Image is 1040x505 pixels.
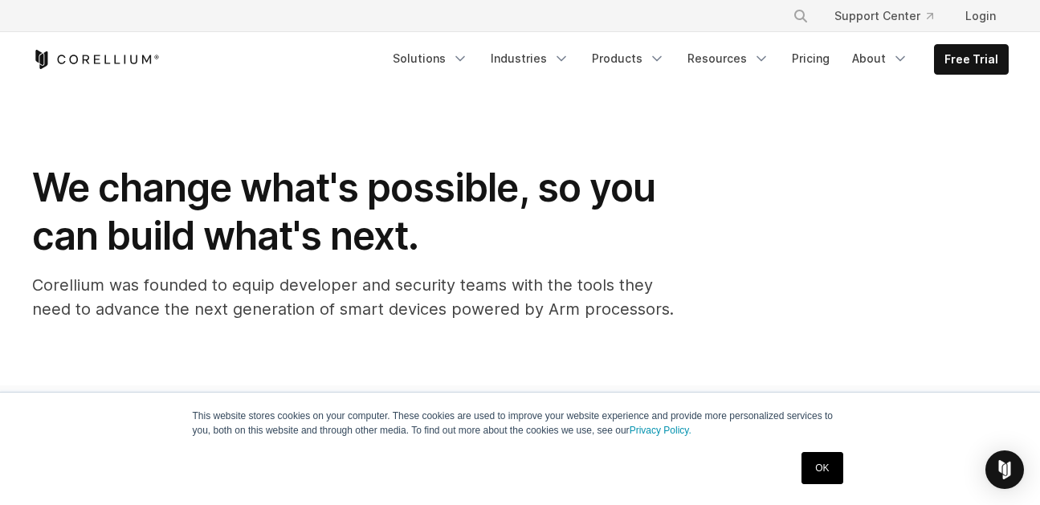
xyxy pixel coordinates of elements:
[193,409,848,438] p: This website stores cookies on your computer. These cookies are used to improve your website expe...
[952,2,1009,31] a: Login
[773,2,1009,31] div: Navigation Menu
[32,273,675,321] p: Corellium was founded to equip developer and security teams with the tools they need to advance t...
[32,164,675,260] h1: We change what's possible, so you can build what's next.
[786,2,815,31] button: Search
[782,44,839,73] a: Pricing
[678,44,779,73] a: Resources
[630,425,691,436] a: Privacy Policy.
[801,452,842,484] a: OK
[32,50,160,69] a: Corellium Home
[383,44,1009,75] div: Navigation Menu
[481,44,579,73] a: Industries
[935,45,1008,74] a: Free Trial
[582,44,675,73] a: Products
[383,44,478,73] a: Solutions
[842,44,918,73] a: About
[822,2,946,31] a: Support Center
[985,450,1024,489] div: Open Intercom Messenger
